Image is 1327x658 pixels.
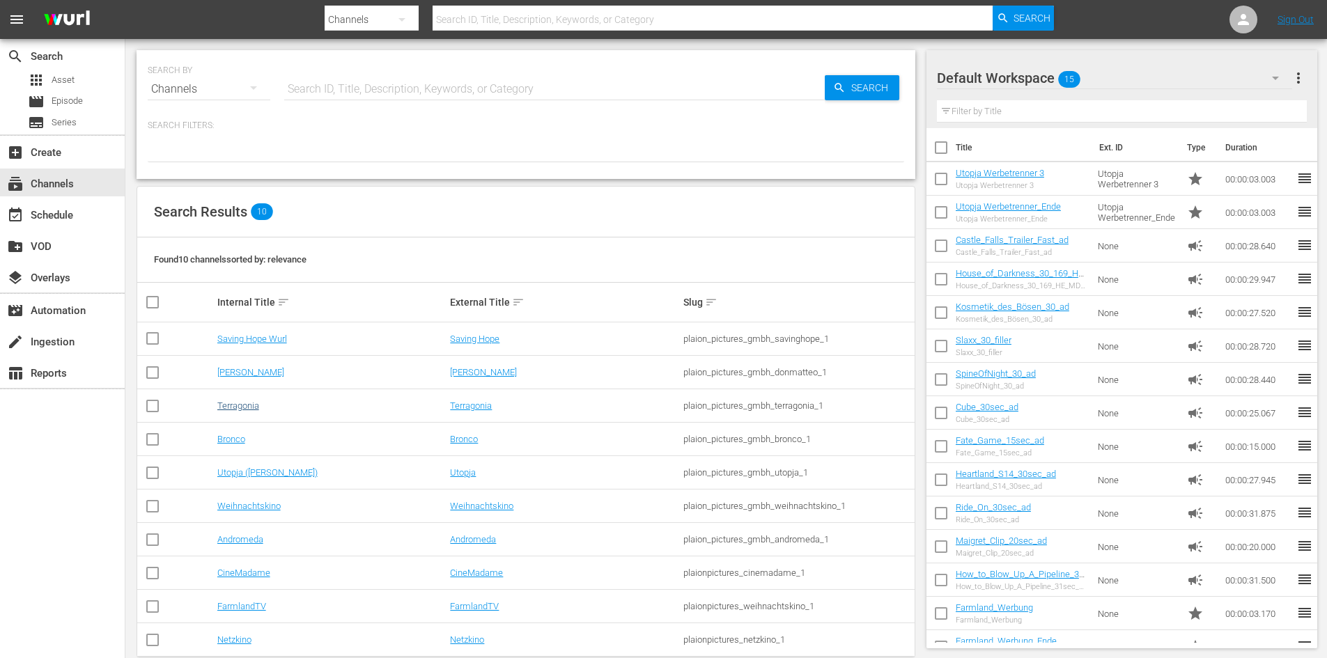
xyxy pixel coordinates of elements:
span: Ad [1187,304,1204,321]
td: None [1092,496,1181,530]
td: 00:00:20.000 [1220,530,1296,563]
td: 00:00:15.000 [1220,430,1296,463]
a: Farmland_Werbung_Ende [956,636,1057,646]
span: sort [705,296,717,308]
td: None [1092,296,1181,329]
button: more_vert [1290,61,1307,95]
span: Promo [1187,639,1204,655]
a: Weihnachtskino [217,501,281,511]
div: plaion_pictures_gmbh_terragonia_1 [683,400,913,411]
a: [PERSON_NAME] [217,367,284,377]
span: reorder [1296,270,1313,287]
a: [PERSON_NAME] [450,367,517,377]
span: sort [277,296,290,308]
a: Andromeda [450,534,496,545]
span: Ad [1187,371,1204,388]
a: FarmlandTV [217,601,266,611]
div: plaionpictures_cinemadame_1 [683,567,913,578]
div: plaion_pictures_gmbh_andromeda_1 [683,534,913,545]
a: Terragonia [450,400,492,411]
span: Episode [28,93,45,110]
span: Ad [1187,505,1204,522]
a: Netzkino [450,634,484,645]
span: Search Results [154,203,247,220]
span: reorder [1296,604,1313,621]
td: 00:00:27.520 [1220,296,1296,329]
a: How_to_Blow_Up_A_Pipeline_31sec_ad [956,569,1085,590]
a: Castle_Falls_Trailer_Fast_ad [956,235,1069,245]
div: plaion_pictures_gmbh_savinghope_1 [683,334,913,344]
a: Bronco [450,434,478,444]
span: reorder [1296,538,1313,554]
div: Kosmetik_des_Bösen_30_ad [956,315,1069,324]
a: CineMadame [450,567,503,578]
p: Search Filters: [148,120,904,132]
a: Andromeda [217,534,263,545]
span: Search [846,75,899,100]
td: 00:00:03.003 [1220,162,1296,196]
span: Series [52,116,77,130]
span: Ad [1187,271,1204,288]
td: None [1092,329,1181,363]
span: reorder [1296,237,1313,253]
td: 00:00:25.067 [1220,396,1296,430]
span: Search [7,48,24,65]
a: Bronco [217,434,245,444]
span: reorder [1296,203,1313,220]
a: Cube_30sec_ad [956,402,1018,412]
span: sort [512,296,525,308]
span: Promo [1187,605,1204,622]
span: Ad [1187,405,1204,421]
div: House_of_Darkness_30_169_HE_MD_Ad [956,281,1087,290]
span: Promo [1187,171,1204,187]
a: Farmland_Werbung [956,602,1033,613]
a: Maigret_Clip_20sec_ad [956,535,1047,546]
img: ans4CAIJ8jUAAAAAAAAAAAAAAAAAAAAAAAAgQb4GAAAAAAAAAAAAAAAAAAAAAAAAJMjXAAAAAAAAAAAAAAAAAAAAAAAAgAT5G... [33,3,100,36]
td: 00:00:29.947 [1220,263,1296,296]
span: Ad [1187,438,1204,455]
td: None [1092,363,1181,396]
div: plaion_pictures_gmbh_weihnachtskino_1 [683,501,913,511]
td: 00:00:03.170 [1220,597,1296,630]
div: SpineOfNight_30_ad [956,382,1036,391]
span: Promo [1187,204,1204,221]
a: Utopja [450,467,476,478]
th: Title [956,128,1091,167]
div: Maigret_Clip_20sec_ad [956,549,1047,558]
td: None [1092,229,1181,263]
div: Internal Title [217,294,447,311]
a: CineMadame [217,567,270,578]
span: Automation [7,302,24,319]
span: Found 10 channels sorted by: relevance [154,254,306,265]
td: None [1092,563,1181,597]
div: Fate_Game_15sec_ad [956,448,1044,457]
span: Overlays [7,269,24,286]
div: Utopja Werbetrenner 3 [956,181,1044,190]
span: reorder [1296,471,1313,487]
td: 00:00:28.640 [1220,229,1296,263]
a: Slaxx_30_filler [956,335,1011,345]
td: None [1092,597,1181,630]
td: None [1092,530,1181,563]
span: reorder [1296,504,1313,521]
span: menu [8,11,25,28]
td: 00:00:31.875 [1220,496,1296,530]
a: Saving Hope Wurl [217,334,287,344]
td: None [1092,430,1181,463]
td: Utopja Werbetrenner_Ende [1092,196,1181,229]
span: Ad [1187,572,1204,588]
a: FarmlandTV [450,601,499,611]
span: Ad [1187,338,1204,354]
a: Utopja ([PERSON_NAME]) [217,467,318,478]
a: Heartland_S14_30sec_ad [956,469,1056,479]
div: Heartland_S14_30sec_ad [956,482,1056,491]
div: External Title [450,294,679,311]
span: Ad [1187,237,1204,254]
span: reorder [1296,170,1313,187]
div: Cube_30sec_ad [956,415,1018,424]
a: Fate_Game_15sec_ad [956,435,1044,446]
th: Duration [1217,128,1301,167]
span: Ad [1187,471,1204,488]
a: Utopja Werbetrenner_Ende [956,201,1061,212]
div: Default Workspace [937,58,1292,97]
